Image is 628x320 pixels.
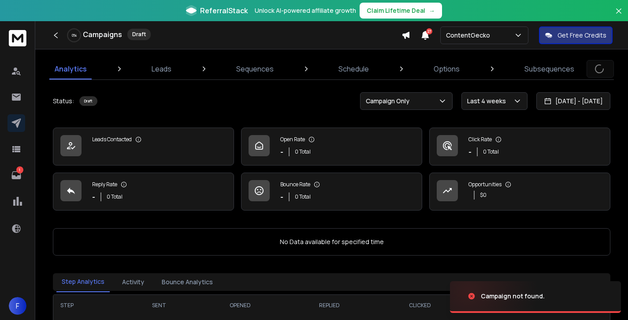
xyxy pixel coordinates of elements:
[519,58,580,79] a: Subsequences
[613,5,624,26] button: Close banner
[434,64,460,74] p: Options
[481,292,545,301] div: Campaign not found.
[9,297,26,315] button: F
[285,295,374,316] th: REPLIED
[92,181,117,188] p: Reply Rate
[468,181,502,188] p: Opportunities
[280,181,310,188] p: Bounce Rate
[255,6,356,15] p: Unlock AI-powered affiliate growth
[280,191,283,203] p: -
[429,173,610,211] a: Opportunities$0
[231,58,279,79] a: Sequences
[53,295,123,316] th: STEP
[280,136,305,143] p: Open Rate
[72,33,77,38] p: 0 %
[280,146,283,158] p: -
[156,272,218,292] button: Bounce Analytics
[195,295,285,316] th: OPENED
[83,29,122,40] h1: Campaigns
[53,128,234,166] a: Leads Contacted
[7,166,25,184] a: 1
[127,29,151,40] div: Draft
[483,148,499,155] p: 0 Total
[92,136,132,143] p: Leads Contacted
[241,128,422,166] a: Open Rate-0 Total
[374,295,466,316] th: CLICKED
[49,58,92,79] a: Analytics
[62,237,601,246] p: No Data available for specified time
[236,64,274,74] p: Sequences
[200,5,248,16] span: ReferralStack
[123,295,195,316] th: SENT
[429,6,435,15] span: →
[450,272,538,320] img: image
[333,58,374,79] a: Schedule
[446,31,494,40] p: ContentGecko
[241,173,422,211] a: Bounce Rate-0 Total
[146,58,177,79] a: Leads
[55,64,87,74] p: Analytics
[360,3,442,19] button: Claim Lifetime Deal→
[107,193,123,200] p: 0 Total
[480,192,487,199] p: $ 0
[295,193,311,200] p: 0 Total
[53,173,234,211] a: Reply Rate-0 Total
[539,26,613,44] button: Get Free Credits
[295,148,311,155] p: 0 Total
[117,272,149,292] button: Activity
[16,166,23,173] p: 1
[429,128,610,166] a: Click Rate-0 Total
[524,64,574,74] p: Subsequences
[366,97,413,105] p: Campaign Only
[92,191,95,203] p: -
[53,97,74,105] p: Status:
[536,92,610,110] button: [DATE] - [DATE]
[338,64,369,74] p: Schedule
[79,96,97,106] div: Draft
[428,58,465,79] a: Options
[468,146,472,158] p: -
[467,97,509,105] p: Last 4 weeks
[56,272,110,292] button: Step Analytics
[152,64,171,74] p: Leads
[557,31,606,40] p: Get Free Credits
[426,28,432,34] span: 27
[468,136,492,143] p: Click Rate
